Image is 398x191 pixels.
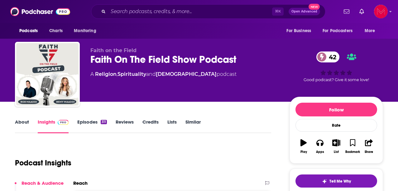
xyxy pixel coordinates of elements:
[45,25,66,37] a: Charts
[73,180,88,186] h2: Reach
[365,27,375,35] span: More
[309,4,320,10] span: New
[312,135,328,158] button: Apps
[91,4,325,19] div: Search podcasts, credits, & more...
[290,47,383,86] div: 42Good podcast? Give it some love!
[15,119,29,133] a: About
[316,150,324,154] div: Apps
[22,180,64,186] p: Reach & Audience
[316,51,339,62] a: 42
[167,119,177,133] a: Lists
[319,25,362,37] button: open menu
[10,6,70,17] img: Podchaser - Follow, Share and Rate Podcasts
[361,135,377,158] button: Share
[345,150,360,154] div: Bookmark
[365,150,373,154] div: Share
[90,47,137,53] span: Faith on the Field
[295,135,312,158] button: Play
[291,10,317,13] span: Open Advanced
[15,158,71,168] h1: Podcast Insights
[74,27,96,35] span: Monitoring
[341,6,352,17] a: Show notifications dropdown
[117,71,117,77] span: ,
[289,8,320,15] button: Open AdvancedNew
[272,7,284,16] span: ⌘ K
[334,150,339,154] div: List
[344,135,361,158] button: Bookmark
[95,71,117,77] a: Religion
[374,5,388,18] button: Show profile menu
[108,7,272,17] input: Search podcasts, credits, & more...
[90,71,237,78] div: A podcast
[49,27,63,35] span: Charts
[142,119,159,133] a: Credits
[286,27,311,35] span: For Business
[19,27,38,35] span: Podcasts
[77,119,107,133] a: Episodes311
[16,43,79,105] img: Faith On The Field Show Podcast
[38,119,69,133] a: InsightsPodchaser Pro
[101,120,107,124] div: 311
[323,51,339,62] span: 42
[15,25,46,37] button: open menu
[295,103,377,116] button: Follow
[328,135,344,158] button: List
[116,119,134,133] a: Reviews
[323,27,352,35] span: For Podcasters
[185,119,201,133] a: Similar
[374,5,388,18] img: User Profile
[322,179,327,184] img: tell me why sparkle
[70,25,104,37] button: open menu
[295,174,377,188] button: tell me why sparkleTell Me Why
[357,6,367,17] a: Show notifications dropdown
[117,71,146,77] a: Spirituality
[282,25,319,37] button: open menu
[360,25,383,37] button: open menu
[58,120,69,125] img: Podchaser Pro
[304,77,369,82] span: Good podcast? Give it some love!
[300,150,307,154] div: Play
[156,71,217,77] a: [DEMOGRAPHIC_DATA]
[329,179,351,184] span: Tell Me Why
[146,71,156,77] span: and
[374,5,388,18] span: Logged in as Pamelamcclure
[295,119,377,132] div: Rate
